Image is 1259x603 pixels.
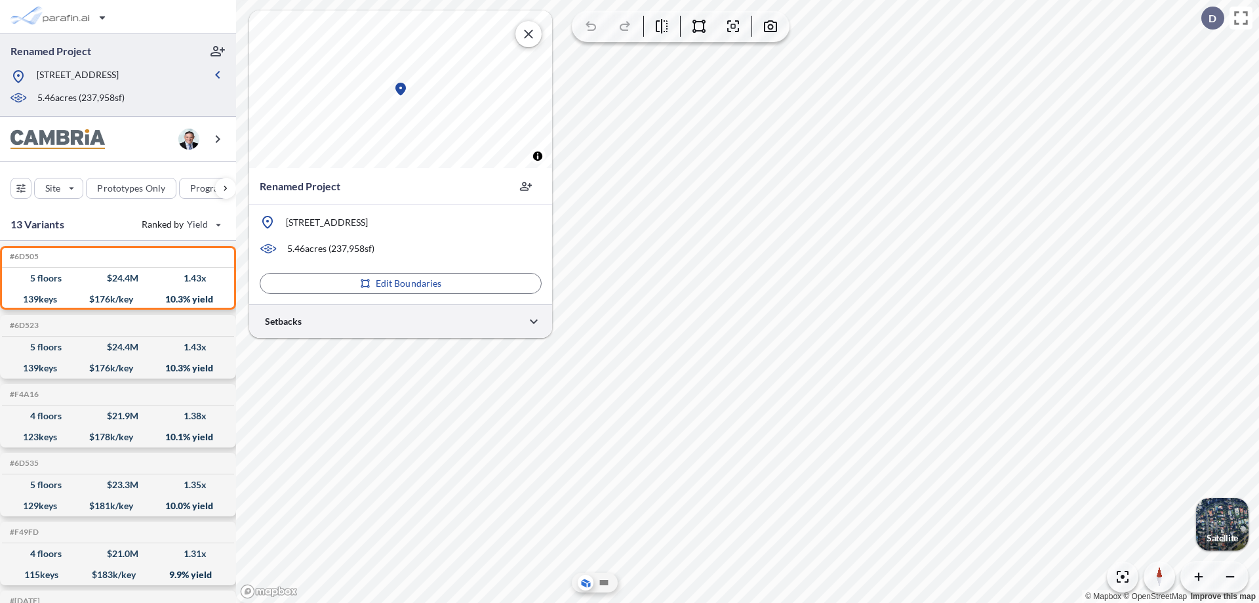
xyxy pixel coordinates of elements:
[530,148,546,164] button: Toggle attribution
[287,242,374,255] p: 5.46 acres ( 237,958 sf)
[1196,498,1249,551] img: Switcher Image
[179,178,250,199] button: Program
[240,584,298,599] a: Mapbox homepage
[1207,533,1238,543] p: Satellite
[7,459,39,468] h5: Click to copy the code
[187,218,209,231] span: Yield
[10,129,105,150] img: BrandImage
[1191,592,1256,601] a: Improve this map
[7,528,39,537] h5: Click to copy the code
[7,390,39,399] h5: Click to copy the code
[10,44,91,58] p: Renamed Project
[578,575,593,591] button: Aerial View
[10,217,64,232] p: 13 Variants
[260,178,340,194] p: Renamed Project
[1209,12,1216,24] p: D
[97,182,165,195] p: Prototypes Only
[131,214,230,235] button: Ranked by Yield
[37,91,125,106] p: 5.46 acres ( 237,958 sf)
[7,252,39,261] h5: Click to copy the code
[376,277,442,290] p: Edit Boundaries
[249,10,552,168] canvas: Map
[7,321,39,330] h5: Click to copy the code
[596,575,612,591] button: Site Plan
[1196,498,1249,551] button: Switcher ImageSatellite
[86,178,176,199] button: Prototypes Only
[393,81,409,97] div: Map marker
[178,129,199,150] img: user logo
[45,182,60,195] p: Site
[37,68,119,85] p: [STREET_ADDRESS]
[34,178,83,199] button: Site
[190,182,227,195] p: Program
[1085,592,1121,601] a: Mapbox
[260,273,542,294] button: Edit Boundaries
[286,216,368,229] p: [STREET_ADDRESS]
[534,149,542,163] span: Toggle attribution
[1123,592,1187,601] a: OpenStreetMap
